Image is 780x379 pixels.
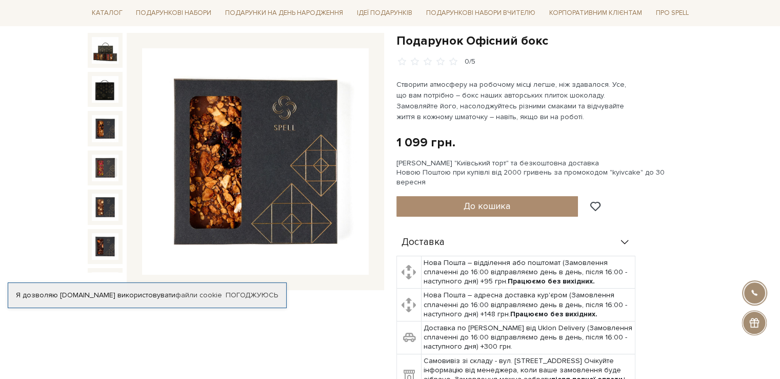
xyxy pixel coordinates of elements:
[132,5,215,21] a: Подарункові набори
[465,57,475,67] div: 0/5
[175,291,222,299] a: файли cookie
[221,5,347,21] a: Подарунки на День народження
[421,289,635,321] td: Нова Пошта – адресна доставка кур'єром (Замовлення сплаченні до 16:00 відправляємо день в день, п...
[545,5,646,21] a: Корпоративним клієнтам
[92,76,118,103] img: Подарунок Офісний бокс
[396,159,693,187] div: [PERSON_NAME] "Київський торт" та безкоштовна доставка Новою Поштою при купівлі від 2000 гривень ...
[92,155,118,181] img: Подарунок Офісний бокс
[8,291,286,300] div: Я дозволяю [DOMAIN_NAME] використовувати
[92,233,118,260] img: Подарунок Офісний бокс
[651,5,692,21] a: Про Spell
[422,4,539,22] a: Подарункові набори Вчителю
[88,5,127,21] a: Каталог
[396,79,637,122] p: Створити атмосферу на робочому місці легше, ніж здавалося. Усе, що вам потрібно – бокс наших авто...
[421,256,635,289] td: Нова Пошта – відділення або поштомат (Замовлення сплаченні до 16:00 відправляємо день в день, піс...
[92,272,118,299] img: Подарунок Офісний бокс
[421,321,635,354] td: Доставка по [PERSON_NAME] від Uklon Delivery (Замовлення сплаченні до 16:00 відправляємо день в д...
[142,48,369,275] img: Подарунок Офісний бокс
[396,196,578,217] button: До кошика
[353,5,416,21] a: Ідеї подарунків
[464,200,510,212] span: До кошика
[508,277,595,286] b: Працюємо без вихідних.
[92,194,118,220] img: Подарунок Офісний бокс
[402,238,445,247] span: Доставка
[92,115,118,142] img: Подарунок Офісний бокс
[396,33,693,49] h1: Подарунок Офісний бокс
[226,291,278,300] a: Погоджуюсь
[396,135,455,150] div: 1 099 грн.
[510,310,597,318] b: Працюємо без вихідних.
[92,37,118,64] img: Подарунок Офісний бокс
